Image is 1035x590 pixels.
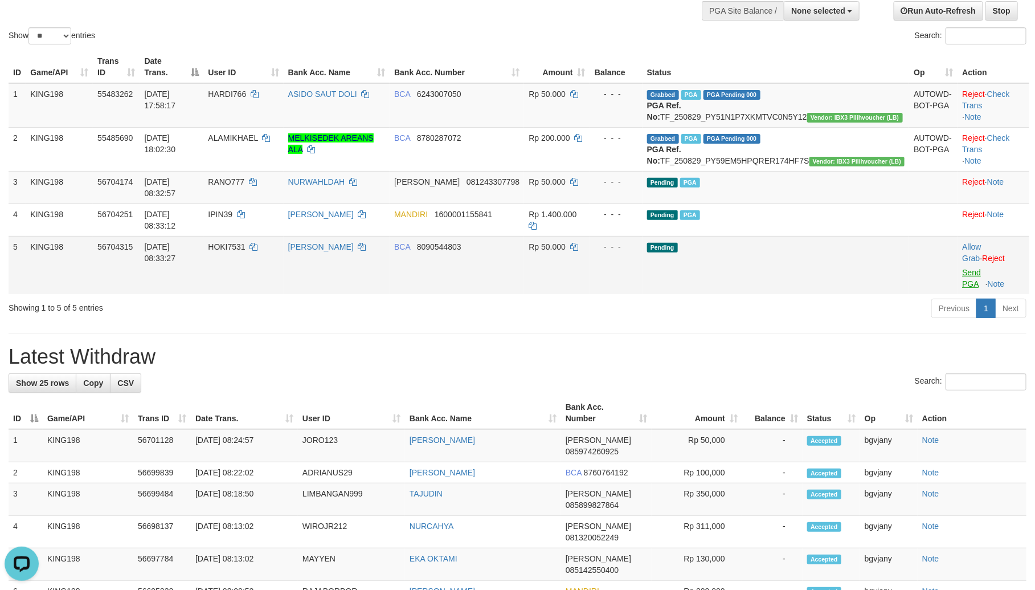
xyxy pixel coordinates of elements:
a: Allow Grab [962,242,981,263]
td: [DATE] 08:13:02 [191,516,298,548]
th: Balance [590,51,643,83]
a: Copy [76,373,111,393]
span: Vendor URL: https://dashboard.q2checkout.com/secure [809,157,905,166]
a: Note [922,489,939,498]
th: Bank Acc. Name: activate to sort column ascending [284,51,390,83]
a: CSV [110,373,141,393]
td: [DATE] 08:13:02 [191,548,298,581]
td: KING198 [43,516,133,548]
td: 56701128 [133,429,191,462]
td: KING198 [26,236,93,294]
span: 56704315 [97,242,133,251]
td: 1 [9,83,26,128]
td: 2 [9,127,26,171]
a: NURCAHYA [410,522,454,531]
span: PGA [680,178,700,188]
a: Check Trans [962,89,1009,110]
th: Balance: activate to sort column ascending [742,397,803,429]
span: MANDIRI [394,210,428,219]
span: Accepted [807,469,841,478]
span: BCA [566,468,582,477]
th: Trans ID: activate to sort column ascending [93,51,140,83]
th: Game/API: activate to sort column ascending [43,397,133,429]
span: RANO777 [208,177,244,186]
label: Show entries [9,27,95,44]
td: 3 [9,483,43,516]
span: Grabbed [647,90,679,100]
td: bgvjany [860,548,918,581]
span: 55483262 [97,89,133,99]
a: EKA OKTAMI [410,554,457,563]
th: Bank Acc. Name: activate to sort column ascending [405,397,561,429]
a: Reject [962,177,985,186]
span: Copy 1600001155841 to clipboard [435,210,492,219]
span: BCA [394,89,410,99]
td: 56697784 [133,548,191,581]
div: Showing 1 to 5 of 5 entries [9,298,423,314]
span: CSV [117,379,134,388]
a: Note [922,436,939,445]
span: [PERSON_NAME] [566,436,631,445]
span: Pending [647,243,678,253]
td: MAYYEN [298,548,405,581]
td: [DATE] 08:22:02 [191,462,298,483]
td: Rp 350,000 [652,483,742,516]
a: Reject [962,210,985,219]
span: PGA Pending [703,90,760,100]
span: Copy 081320052249 to clipboard [566,533,619,542]
span: Accepted [807,436,841,446]
span: Copy 6243007050 to clipboard [417,89,461,99]
span: [PERSON_NAME] [566,554,631,563]
a: [PERSON_NAME] [410,436,475,445]
label: Search: [915,27,1026,44]
span: [DATE] 08:32:57 [145,177,176,198]
span: ALAMIKHAEL [208,133,257,143]
label: Search: [915,373,1026,390]
a: Send PGA [962,268,981,288]
h1: Latest Withdraw [9,345,1026,368]
b: PGA Ref. No: [647,145,681,165]
td: ADRIANUS29 [298,462,405,483]
span: [PERSON_NAME] [566,522,631,531]
a: Reject [962,133,985,143]
span: Copy 085974260925 to clipboard [566,447,619,456]
th: Op: activate to sort column ascending [909,51,958,83]
button: Open LiveChat chat widget [5,5,39,39]
td: KING198 [43,548,133,581]
td: 2 [9,462,43,483]
a: ASIDO SAUT DOLI [288,89,357,99]
td: · [958,236,1029,294]
span: [DATE] 08:33:12 [145,210,176,230]
td: bgvjany [860,429,918,462]
a: TAJUDIN [410,489,443,498]
a: [PERSON_NAME] [288,210,354,219]
a: Note [922,554,939,563]
th: Status: activate to sort column ascending [803,397,860,429]
a: 1 [976,299,996,318]
th: Bank Acc. Number: activate to sort column ascending [561,397,652,429]
td: - [742,516,803,548]
td: · · [958,127,1029,171]
td: 56699484 [133,483,191,516]
select: Showentries [28,27,71,44]
a: [PERSON_NAME] [410,468,475,477]
td: 3 [9,171,26,204]
th: Op: activate to sort column ascending [860,397,918,429]
th: Bank Acc. Number: activate to sort column ascending [390,51,524,83]
td: 5 [9,236,26,294]
th: Date Trans.: activate to sort column descending [140,51,204,83]
td: KING198 [43,462,133,483]
th: ID: activate to sort column descending [9,397,43,429]
a: Note [922,468,939,477]
span: [PERSON_NAME] [394,177,460,186]
a: Reject [983,254,1005,263]
span: BCA [394,242,410,251]
td: TF_250829_PY51N1P7XKMTVC0N5Y12 [643,83,910,128]
td: 1 [9,429,43,462]
span: [DATE] 17:58:17 [145,89,176,110]
input: Search: [946,373,1026,390]
td: Rp 311,000 [652,516,742,548]
td: - [742,548,803,581]
span: 56704174 [97,177,133,186]
th: Status [643,51,910,83]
